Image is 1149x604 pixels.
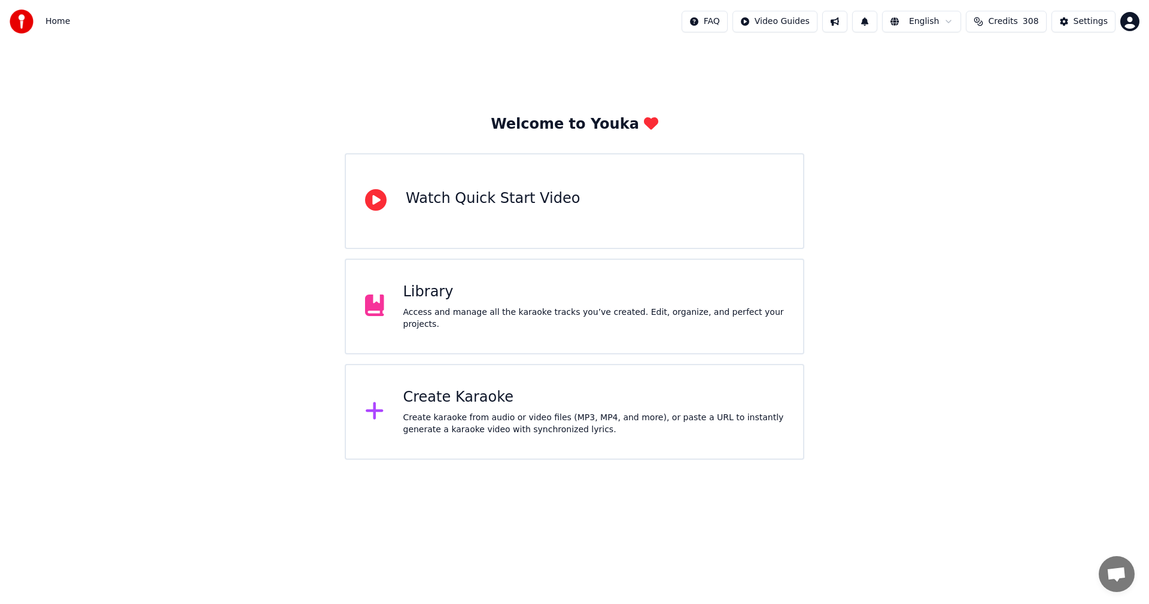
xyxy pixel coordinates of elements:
[10,10,34,34] img: youka
[491,115,658,134] div: Welcome to Youka
[403,388,785,407] div: Create Karaoke
[45,16,70,28] span: Home
[403,306,785,330] div: Access and manage all the karaoke tracks you’ve created. Edit, organize, and perfect your projects.
[1099,556,1135,592] a: Öppna chatt
[403,283,785,302] div: Library
[682,11,728,32] button: FAQ
[732,11,817,32] button: Video Guides
[966,11,1046,32] button: Credits308
[1051,11,1115,32] button: Settings
[1023,16,1039,28] span: 308
[403,412,785,436] div: Create karaoke from audio or video files (MP3, MP4, and more), or paste a URL to instantly genera...
[988,16,1017,28] span: Credits
[45,16,70,28] nav: breadcrumb
[1074,16,1108,28] div: Settings
[406,189,580,208] div: Watch Quick Start Video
